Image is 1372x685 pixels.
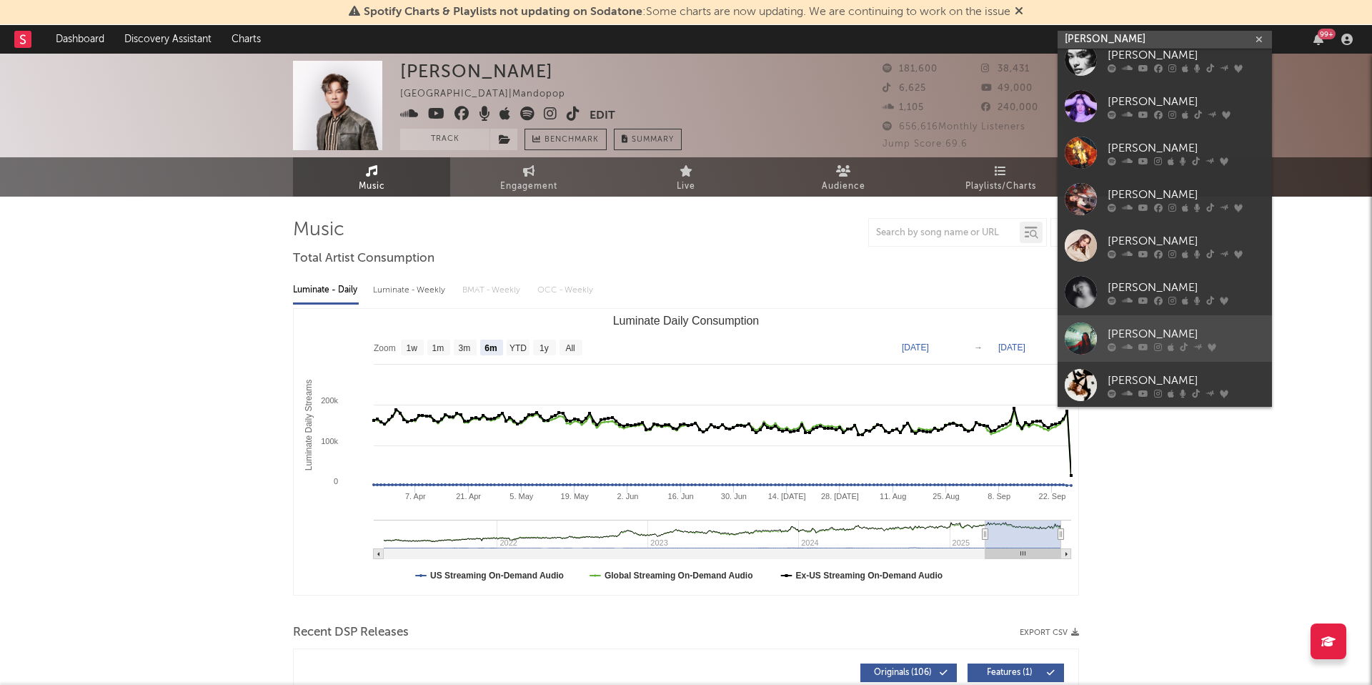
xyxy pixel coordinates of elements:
[902,342,929,353] text: [DATE]
[613,315,760,327] text: Luminate Daily Consumption
[509,492,534,501] text: 5. May
[974,342,983,353] text: →
[632,136,674,144] span: Summary
[668,492,694,501] text: 16. Jun
[981,103,1038,112] span: 240,000
[1039,492,1066,501] text: 22. Sep
[293,157,450,197] a: Music
[46,25,114,54] a: Dashboard
[484,343,497,353] text: 6m
[359,178,385,195] span: Music
[1020,629,1079,637] button: Export CSV
[605,571,753,581] text: Global Streaming On-Demand Audio
[1058,83,1272,129] a: [PERSON_NAME]
[1108,186,1265,203] div: [PERSON_NAME]
[304,380,314,470] text: Luminate Daily Streams
[459,343,471,353] text: 3m
[977,669,1043,677] span: Features ( 1 )
[456,492,481,501] text: 21. Apr
[293,624,409,641] span: Recent DSP Releases
[321,396,338,405] text: 200k
[545,132,599,149] span: Benchmark
[614,129,682,150] button: Summary
[821,492,859,501] text: 28. [DATE]
[114,25,222,54] a: Discovery Assistant
[677,178,695,195] span: Live
[1108,139,1265,157] div: [PERSON_NAME]
[1058,31,1272,49] input: Search for artists
[1108,279,1265,296] div: [PERSON_NAME]
[883,64,938,74] span: 181,600
[883,84,926,93] span: 6,625
[400,86,582,103] div: [GEOGRAPHIC_DATA] | Mandopop
[1058,222,1272,269] a: [PERSON_NAME]
[374,343,396,353] text: Zoom
[880,492,906,501] text: 11. Aug
[1313,34,1323,45] button: 99+
[565,343,575,353] text: All
[1108,46,1265,64] div: [PERSON_NAME]
[509,343,527,353] text: YTD
[1015,6,1023,18] span: Dismiss
[561,492,590,501] text: 19. May
[965,178,1036,195] span: Playlists/Charts
[1108,232,1265,250] div: [PERSON_NAME]
[981,84,1033,93] span: 49,000
[222,25,271,54] a: Charts
[294,309,1078,595] svg: Luminate Daily Consumption
[293,250,434,267] span: Total Artist Consumption
[883,139,968,149] span: Jump Score: 69.6
[822,178,865,195] span: Audience
[405,492,426,501] text: 7. Apr
[1058,176,1272,222] a: [PERSON_NAME]
[450,157,607,197] a: Engagement
[364,6,642,18] span: Spotify Charts & Playlists not updating on Sodatone
[400,61,553,82] div: [PERSON_NAME]
[768,492,806,501] text: 14. [DATE]
[1108,372,1265,389] div: [PERSON_NAME]
[1058,269,1272,315] a: [PERSON_NAME]
[1058,36,1272,83] a: [PERSON_NAME]
[981,64,1030,74] span: 38,431
[1108,325,1265,342] div: [PERSON_NAME]
[998,342,1025,353] text: [DATE]
[321,437,338,445] text: 100k
[1108,93,1265,110] div: [PERSON_NAME]
[721,492,747,501] text: 30. Jun
[407,343,418,353] text: 1w
[334,477,338,486] text: 0
[607,157,765,197] a: Live
[933,492,959,501] text: 25. Aug
[883,103,924,112] span: 1,105
[500,178,557,195] span: Engagement
[922,157,1079,197] a: Playlists/Charts
[883,122,1025,132] span: 656,616 Monthly Listeners
[1058,315,1272,362] a: [PERSON_NAME]
[617,492,638,501] text: 2. Jun
[540,343,549,353] text: 1y
[430,571,564,581] text: US Streaming On-Demand Audio
[869,227,1020,239] input: Search by song name or URL
[1058,129,1272,176] a: [PERSON_NAME]
[293,278,359,302] div: Luminate - Daily
[796,571,943,581] text: Ex-US Streaming On-Demand Audio
[525,129,607,150] a: Benchmark
[765,157,922,197] a: Audience
[1058,362,1272,408] a: [PERSON_NAME]
[860,664,957,682] button: Originals(106)
[590,107,615,124] button: Edit
[1318,29,1336,39] div: 99 +
[988,492,1010,501] text: 8. Sep
[373,278,448,302] div: Luminate - Weekly
[364,6,1010,18] span: : Some charts are now updating. We are continuing to work on the issue
[870,669,935,677] span: Originals ( 106 )
[968,664,1064,682] button: Features(1)
[400,129,489,150] button: Track
[432,343,444,353] text: 1m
